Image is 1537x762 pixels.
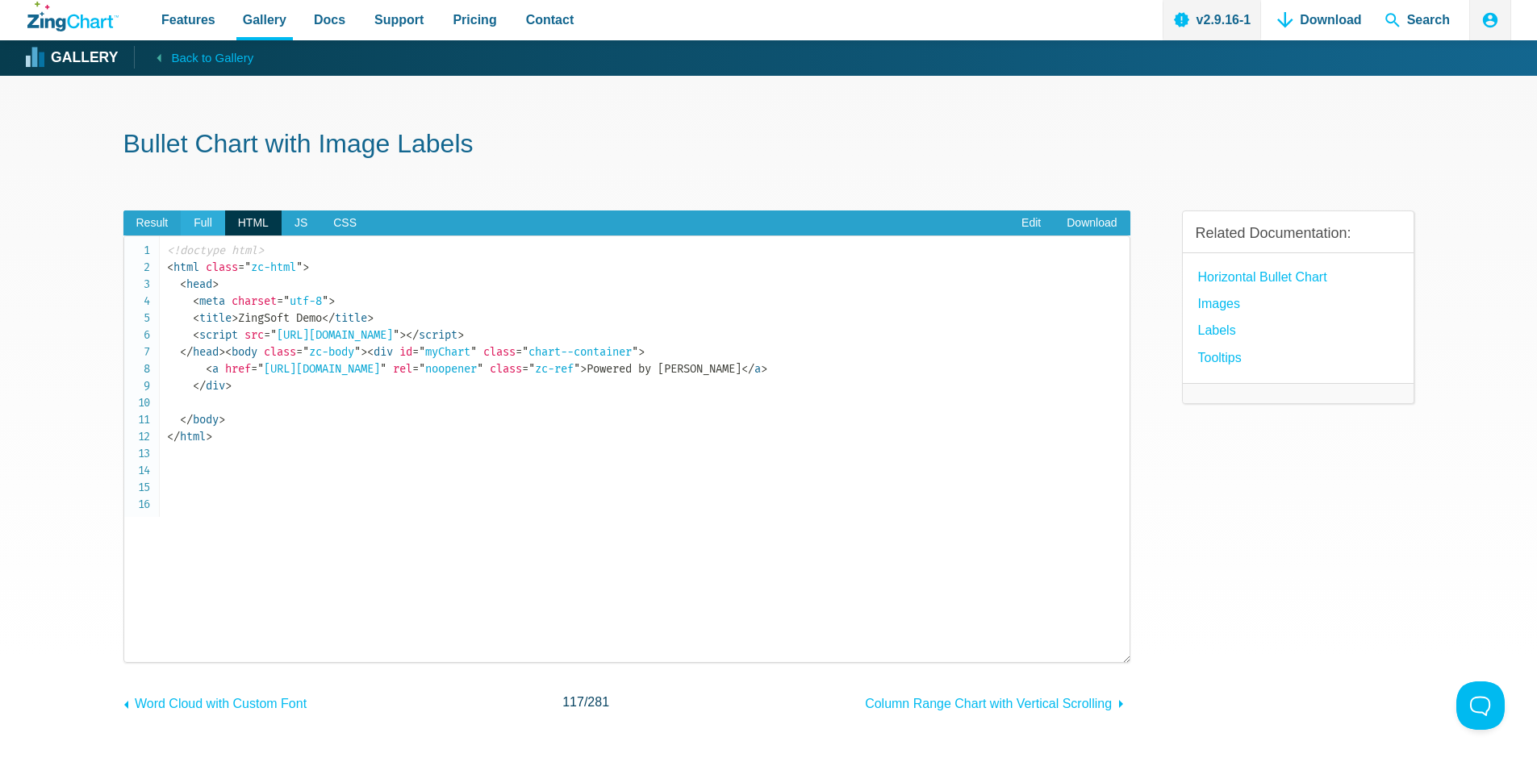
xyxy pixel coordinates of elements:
[419,345,425,359] span: "
[328,294,335,308] span: >
[354,345,361,359] span: "
[322,311,335,325] span: </
[522,362,580,376] span: zc-ref
[206,430,212,443] span: >
[264,328,399,342] span: [URL][DOMAIN_NAME]
[283,294,290,308] span: "
[277,294,283,308] span: =
[1198,266,1327,288] a: Horizontal Bullet Chart
[257,362,264,376] span: "
[193,294,199,308] span: <
[361,345,367,359] span: >
[374,9,424,31] span: Support
[219,413,225,427] span: >
[1054,210,1130,236] a: Download
[562,691,609,713] span: /
[419,362,425,376] span: "
[244,328,264,342] span: src
[1198,319,1236,341] a: Labels
[412,362,483,376] span: noopener
[51,51,118,65] strong: Gallery
[193,328,238,342] span: script
[367,345,374,359] span: <
[193,311,199,325] span: <
[135,697,307,710] span: Word Cloud with Custom Font
[193,379,206,393] span: </
[171,48,253,69] span: Back to Gallery
[314,9,345,31] span: Docs
[1198,347,1242,369] a: Tooltips
[393,328,399,342] span: "
[516,345,522,359] span: =
[238,260,303,274] span: zc-html
[193,294,225,308] span: meta
[322,294,328,308] span: "
[296,345,361,359] span: zc-body
[470,345,477,359] span: "
[741,362,754,376] span: </
[526,9,574,31] span: Contact
[303,260,309,274] span: >
[180,413,219,427] span: body
[761,362,767,376] span: >
[167,260,199,274] span: html
[180,277,186,291] span: <
[193,311,232,325] span: title
[123,689,307,714] a: Word Cloud with Custom Font
[367,311,374,325] span: >
[632,345,638,359] span: "
[27,2,119,31] a: ZingChart Logo. Click to return to the homepage
[1009,210,1054,236] a: Edit
[574,362,580,376] span: "
[412,362,419,376] span: =
[522,345,528,359] span: "
[181,210,225,236] span: Full
[123,127,1414,164] h1: Bullet Chart with Image Labels
[251,362,386,376] span: [URL][DOMAIN_NAME]
[399,328,406,342] span: >
[320,210,370,236] span: CSS
[399,345,412,359] span: id
[528,362,535,376] span: "
[180,413,193,427] span: </
[865,689,1130,714] a: Column Range Chart with Vertical Scrolling
[412,345,477,359] span: myChart
[296,260,303,274] span: "
[490,362,522,376] span: class
[161,9,215,31] span: Features
[638,345,645,359] span: >
[167,242,1130,445] code: ZingSoft Demo ​ ​ Powered by [PERSON_NAME]
[193,328,199,342] span: <
[180,277,212,291] span: head
[483,345,516,359] span: class
[296,345,303,359] span: =
[225,345,257,359] span: body
[193,379,225,393] span: div
[167,260,173,274] span: <
[225,362,251,376] span: href
[587,695,609,709] span: 281
[264,345,296,359] span: class
[243,9,286,31] span: Gallery
[322,311,367,325] span: title
[406,328,457,342] span: script
[367,345,393,359] span: div
[562,695,584,709] span: 117
[238,260,244,274] span: =
[219,345,225,359] span: >
[27,46,118,70] a: Gallery
[123,210,182,236] span: Result
[580,362,587,376] span: >
[865,697,1112,710] span: Column Range Chart with Vertical Scrolling
[1196,224,1401,243] h3: Related Documentation:
[134,46,253,69] a: Back to Gallery
[206,260,238,274] span: class
[393,362,412,376] span: rel
[167,430,180,443] span: </
[232,294,277,308] span: charset
[1198,293,1240,314] a: Images
[1456,681,1505,730] iframe: Toggle Customer Support
[457,328,464,342] span: >
[232,311,238,325] span: >
[167,430,206,443] span: html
